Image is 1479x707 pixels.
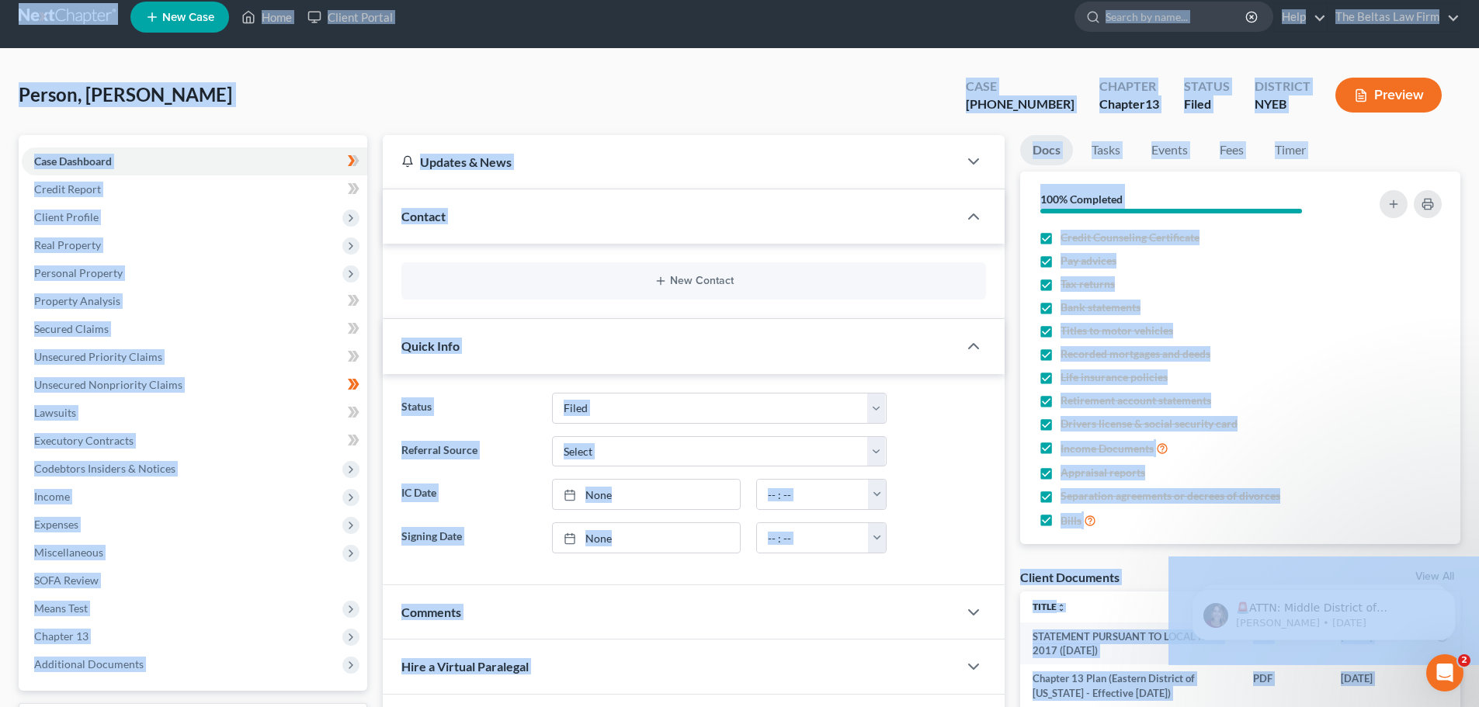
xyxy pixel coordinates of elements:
td: STATEMENT PURSUANT TO LOCAL RULE 2017 ([DATE]) [1020,622,1241,665]
span: Means Test [34,601,88,615]
input: -- : -- [757,480,869,509]
span: Appraisal reports [1061,465,1145,480]
label: Status [394,393,543,424]
label: Signing Date [394,522,543,553]
div: Client Documents [1020,569,1120,585]
span: Titles to motor vehicles [1061,323,1173,338]
a: Home [234,3,300,31]
div: Filed [1184,95,1230,113]
span: Tax returns [1061,276,1115,292]
a: Timer [1262,135,1318,165]
span: Separation agreements or decrees of divorces [1061,488,1280,504]
span: Executory Contracts [34,434,134,447]
a: The Beltas Law Firm [1328,3,1460,31]
span: Person, [PERSON_NAME] [19,83,232,106]
span: Unsecured Priority Claims [34,350,162,363]
span: Credit Counseling Certificate [1061,230,1200,245]
a: Secured Claims [22,315,367,343]
span: Recorded mortgages and deeds [1061,346,1210,362]
span: 2 [1458,654,1470,667]
span: Bank statements [1061,300,1140,315]
span: Income [34,490,70,503]
span: Secured Claims [34,322,109,335]
a: Unsecured Priority Claims [22,343,367,371]
span: Quick Info [401,338,460,353]
span: Codebtors Insiders & Notices [34,462,175,475]
a: Tasks [1079,135,1133,165]
span: Hire a Virtual Paralegal [401,659,529,674]
span: Bills [1061,513,1081,529]
label: Referral Source [394,436,543,467]
span: Drivers license & social security card [1061,416,1238,431]
span: Pay advices [1061,253,1116,269]
a: Lawsuits [22,399,367,427]
a: Help [1274,3,1326,31]
span: Retirement account statements [1061,393,1211,408]
div: Chapter [1099,78,1159,95]
span: Unsecured Nonpriority Claims [34,378,182,391]
a: Property Analysis [22,287,367,315]
div: District [1255,78,1311,95]
span: Lawsuits [34,406,76,419]
strong: 100% Completed [1040,192,1123,206]
span: Life insurance policies [1061,369,1168,385]
span: Real Property [34,238,101,251]
td: [DATE] [1328,664,1423,707]
span: Contact [401,209,446,224]
a: Titleunfold_more [1033,601,1066,612]
div: [PHONE_NUMBER] [966,95,1075,113]
a: Unsecured Nonpriority Claims [22,371,367,399]
i: unfold_more [1057,603,1066,612]
input: -- : -- [757,523,869,553]
a: None [553,523,740,553]
span: Client Profile [34,210,99,224]
td: Chapter 13 Plan (Eastern District of [US_STATE] - Effective [DATE]) [1020,664,1241,707]
div: NYEB [1255,95,1311,113]
span: Property Analysis [34,294,120,307]
span: Comments [401,605,461,619]
div: Status [1184,78,1230,95]
span: Credit Report [34,182,101,196]
span: 13 [1145,96,1159,111]
span: SOFA Review [34,574,99,587]
button: New Contact [414,275,974,287]
a: Docs [1020,135,1073,165]
span: Miscellaneous [34,546,103,559]
div: Chapter [1099,95,1159,113]
a: Events [1139,135,1200,165]
div: Case [966,78,1075,95]
label: IC Date [394,479,543,510]
a: SOFA Review [22,567,367,594]
span: Income Documents [1061,441,1154,456]
a: Fees [1206,135,1256,165]
a: None [553,480,740,509]
button: Preview [1335,78,1442,113]
input: Search by name... [1106,2,1248,31]
span: Case Dashboard [34,154,112,168]
a: Client Portal [300,3,401,31]
a: Credit Report [22,175,367,203]
iframe: Intercom notifications message [1168,556,1479,665]
span: Chapter 13 [34,629,89,643]
span: Personal Property [34,266,123,279]
iframe: Intercom live chat [1426,654,1463,691]
span: Expenses [34,518,78,531]
div: Updates & News [401,154,939,170]
span: Additional Documents [34,657,144,671]
a: Executory Contracts [22,427,367,455]
a: Case Dashboard [22,147,367,175]
td: PDF [1241,664,1328,707]
span: New Case [162,12,214,23]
